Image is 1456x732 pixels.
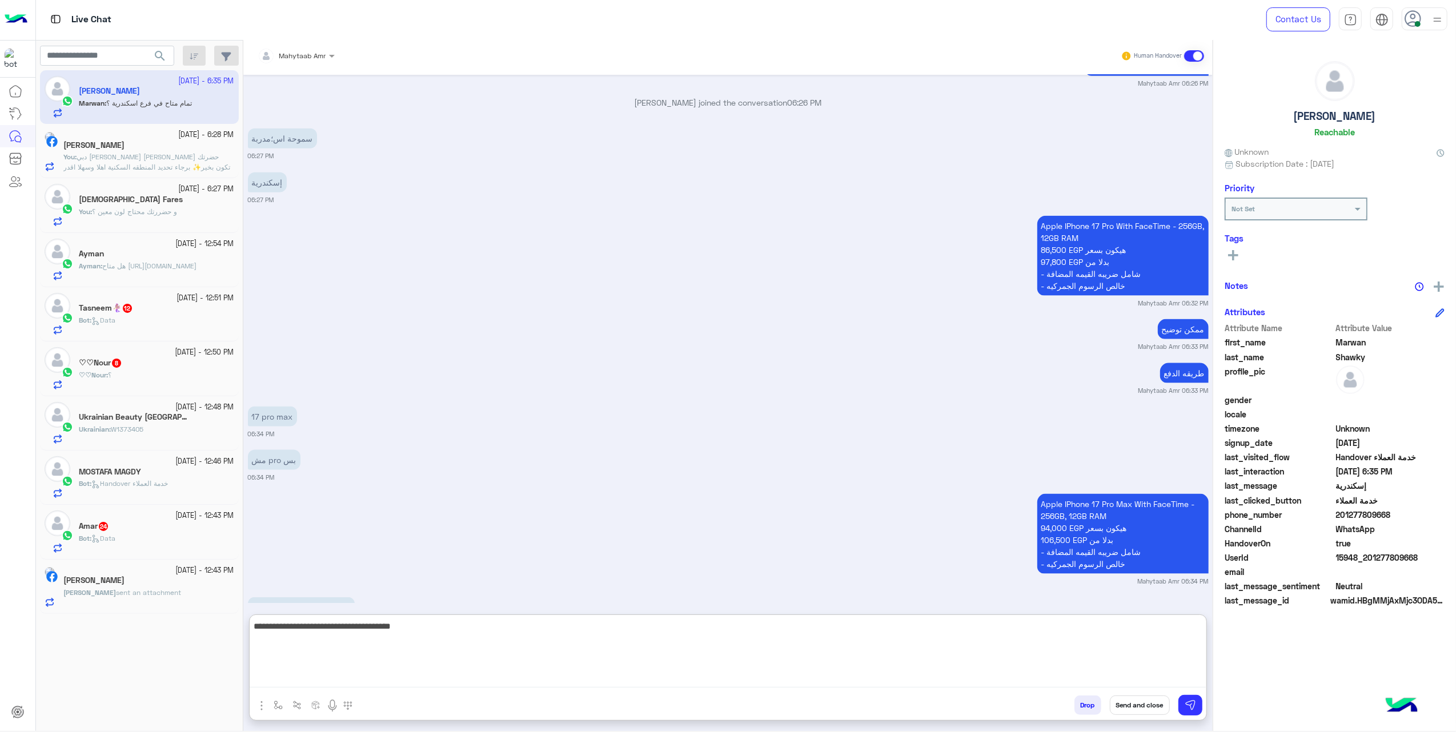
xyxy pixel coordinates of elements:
span: Mahytaab Amr [279,51,326,60]
small: [DATE] - 6:27 PM [179,184,234,195]
span: [PERSON_NAME] [63,588,116,597]
img: profile [1430,13,1445,27]
small: [DATE] - 12:48 PM [176,402,234,413]
p: 4/10/2025, 6:33 PM [1160,363,1209,383]
span: profile_pic [1225,365,1334,392]
span: last_interaction [1225,465,1334,477]
img: hulul-logo.png [1382,686,1422,726]
p: 4/10/2025, 6:34 PM [248,450,300,470]
img: WhatsApp [62,421,73,433]
button: Send and close [1110,695,1170,715]
img: add [1434,281,1444,292]
span: Data [91,534,115,542]
img: WhatsApp [62,476,73,487]
img: defaultAdmin.png [45,402,70,428]
img: defaultAdmin.png [45,293,70,319]
p: 4/10/2025, 6:32 PM [1037,216,1209,296]
span: last_message [1225,480,1334,492]
span: Attribute Name [1225,322,1334,334]
a: tab [1339,7,1362,31]
span: Handover خدمة العملاء [1336,451,1445,463]
span: 2025-10-04T15:35:11.8391447Z [1336,465,1445,477]
button: create order [307,695,326,714]
img: send message [1185,699,1196,711]
p: 4/10/2025, 6:27 PM [248,128,317,148]
small: [DATE] - 12:43 PM [176,565,234,576]
img: defaultAdmin.png [45,184,70,210]
span: 2025-10-03T17:37:13.403Z [1336,437,1445,449]
img: WhatsApp [62,258,73,270]
span: 0 [1336,580,1445,592]
p: 4/10/2025, 6:35 PM [248,597,355,617]
h5: MOSTAFA MAGDY [79,467,141,477]
a: Contact Us [1266,7,1330,31]
img: defaultAdmin.png [1336,365,1365,394]
small: Human Handover [1134,51,1182,61]
small: [DATE] - 12:46 PM [176,456,234,467]
p: Live Chat [71,12,111,27]
span: ♡♡Nour [79,371,106,379]
span: Marwan [1336,336,1445,348]
small: Mahytaab Amr 06:33 PM [1138,386,1209,395]
img: tab [49,12,63,26]
span: Ayman [79,262,101,270]
img: Logo [5,7,27,31]
span: You [79,207,90,216]
img: make a call [343,701,352,710]
img: create order [311,701,320,710]
span: Ukrainian [79,425,109,433]
span: ChannelId [1225,523,1334,535]
img: defaultAdmin.png [45,456,70,482]
span: gender [1225,394,1334,406]
button: Trigger scenario [288,695,307,714]
h5: [PERSON_NAME] [1294,110,1376,123]
span: timezone [1225,423,1334,435]
small: 06:34 PM [248,429,275,439]
small: Mahytaab Amr 06:26 PM [1138,79,1209,88]
span: دبي فون ماهيتاب عمرو اتمني حضرتك تكون بخير✨ برجاء تحديد المنطقه السكنية اهلا وسهلا اقدر اساعد حضر... [63,152,230,182]
span: Bot [79,316,90,324]
span: W1373405 [111,425,143,433]
span: true [1336,537,1445,549]
h5: Mony Mony [63,140,125,150]
small: [DATE] - 12:43 PM [176,510,234,521]
img: WhatsApp [62,203,73,215]
p: 4/10/2025, 6:34 PM [1037,494,1209,574]
span: first_name [1225,336,1334,348]
span: 8 [112,359,121,368]
h6: Tags [1225,233,1445,243]
small: Mahytaab Amr 06:32 PM [1138,299,1209,308]
span: You [63,152,75,161]
h5: Ukrainian Beauty Cairo [79,412,187,422]
small: Mahytaab Amr 06:34 PM [1138,577,1209,586]
b: Not Set [1232,204,1255,213]
img: select flow [274,701,283,710]
span: Unknown [1336,423,1445,435]
span: Data [91,316,115,324]
h6: Attributes [1225,307,1265,317]
img: tab [1375,13,1389,26]
span: Unknown [1225,146,1269,158]
small: [DATE] - 6:28 PM [179,130,234,140]
img: send voice note [326,699,339,713]
span: sent an attachment [116,588,181,597]
span: 24 [99,522,108,531]
span: HandoverOn [1225,537,1334,549]
span: null [1336,394,1445,406]
span: 2 [1336,523,1445,535]
span: UserId [1225,552,1334,564]
small: 06:34 PM [248,473,275,482]
span: Subscription Date : [DATE] [1236,158,1335,170]
span: phone_number [1225,509,1334,521]
p: 4/10/2025, 6:27 PM [248,172,287,192]
span: last_message_sentiment [1225,580,1334,592]
img: picture [45,132,55,142]
b: : [79,371,108,379]
span: و حضررتك محتاج لون معين ؟ [92,207,177,216]
span: last_visited_flow [1225,451,1334,463]
small: Mahytaab Amr 06:33 PM [1138,342,1209,351]
small: [DATE] - 12:54 PM [176,239,234,250]
b: : [79,316,91,324]
span: ؟ [108,371,111,379]
img: tab [1344,13,1357,26]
